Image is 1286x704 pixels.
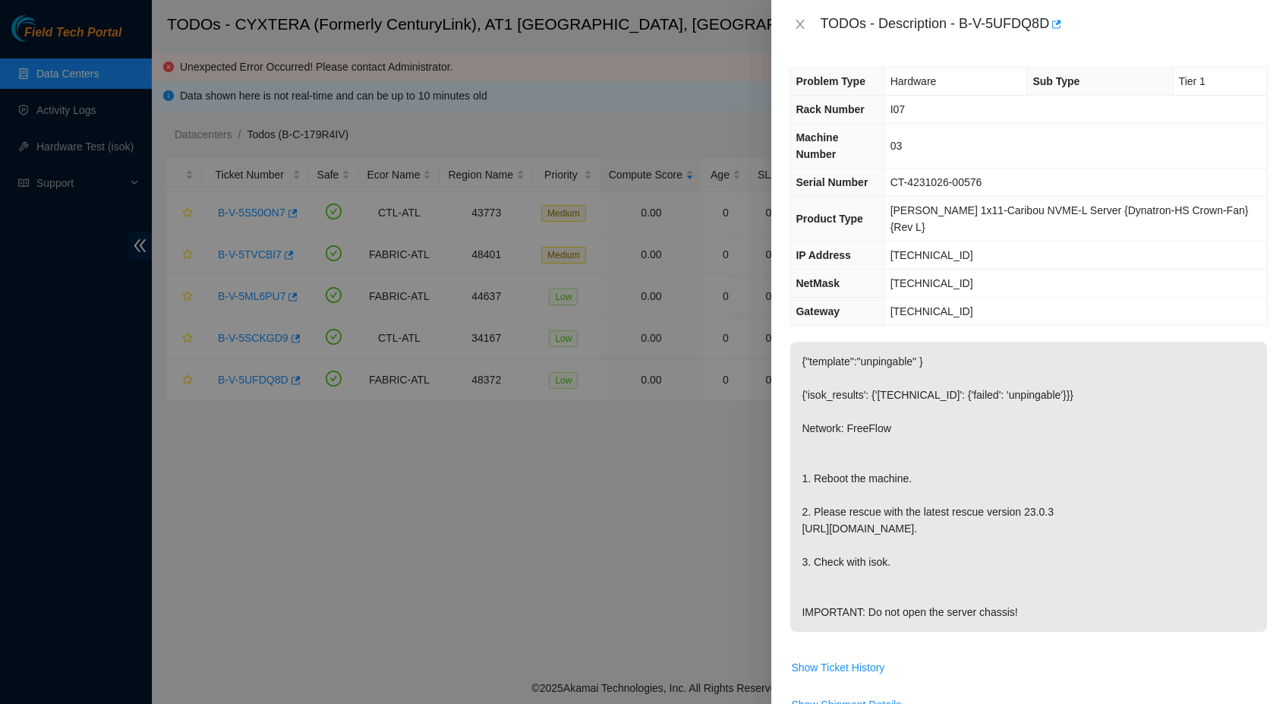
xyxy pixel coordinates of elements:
[890,140,903,152] span: 03
[796,305,840,317] span: Gateway
[796,103,864,115] span: Rack Number
[820,12,1268,36] div: TODOs - Description - B-V-5UFDQ8D
[890,249,973,261] span: [TECHNICAL_ID]
[890,305,973,317] span: [TECHNICAL_ID]
[1179,75,1206,87] span: Tier 1
[796,131,838,160] span: Machine Number
[890,204,1249,233] span: [PERSON_NAME] 1x11-Caribou NVME-L Server {Dynatron-HS Crown-Fan}{Rev L}
[890,103,905,115] span: I07
[796,249,850,261] span: IP Address
[796,176,868,188] span: Serial Number
[791,659,884,676] span: Show Ticket History
[890,277,973,289] span: [TECHNICAL_ID]
[790,342,1267,632] p: {"template":"unpingable" } {'isok_results': {'[TECHNICAL_ID]': {'failed': 'unpingable'}}} Network...
[1032,75,1080,87] span: Sub Type
[796,75,865,87] span: Problem Type
[796,277,840,289] span: NetMask
[790,17,811,32] button: Close
[890,176,982,188] span: CT-4231026-00576
[794,18,806,30] span: close
[890,75,937,87] span: Hardware
[790,655,885,680] button: Show Ticket History
[796,213,862,225] span: Product Type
